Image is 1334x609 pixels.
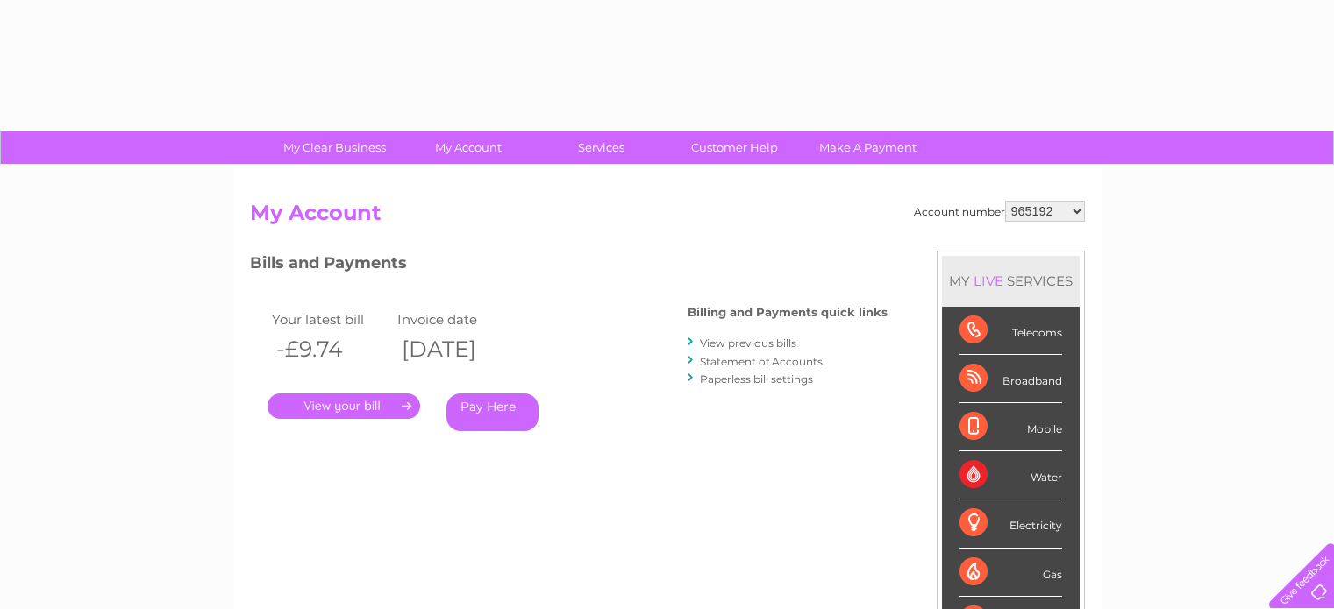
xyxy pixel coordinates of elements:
[795,131,940,164] a: Make A Payment
[268,331,394,367] th: -£9.74
[446,393,539,431] a: Pay Here
[662,131,807,164] a: Customer Help
[700,336,796,350] a: View previous bills
[959,499,1062,548] div: Electricity
[396,131,540,164] a: My Account
[959,307,1062,355] div: Telecoms
[959,451,1062,499] div: Water
[700,355,823,368] a: Statement of Accounts
[393,331,519,367] th: [DATE]
[942,256,1080,306] div: MY SERVICES
[914,201,1085,222] div: Account number
[970,273,1007,289] div: LIVE
[268,308,394,331] td: Your latest bill
[959,355,1062,403] div: Broadband
[700,372,813,386] a: Paperless bill settings
[393,308,519,331] td: Invoice date
[959,403,1062,451] div: Mobile
[250,251,888,281] h3: Bills and Payments
[268,393,420,419] a: .
[688,306,888,319] h4: Billing and Payments quick links
[250,201,1085,234] h2: My Account
[262,131,407,164] a: My Clear Business
[959,549,1062,597] div: Gas
[529,131,674,164] a: Services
